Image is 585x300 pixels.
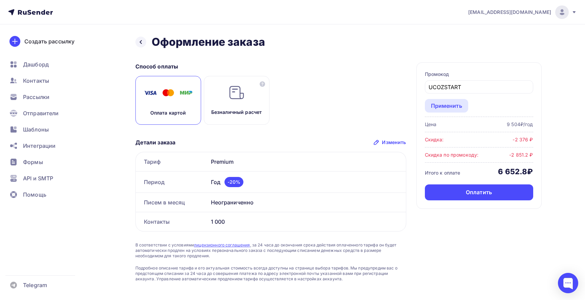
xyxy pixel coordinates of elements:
div: Контакты [136,212,208,231]
span: Отправители [23,109,59,117]
div: Период [136,172,208,193]
div: -2 851.2 ₽ [509,152,533,158]
span: Интеграции [23,142,56,150]
div: Цена [425,121,437,128]
div: Скидка: [425,136,444,143]
div: Оплатить [466,188,492,196]
p: Способ оплаты [135,62,406,71]
p: Оплата картой [150,109,186,116]
a: Контакты [5,74,86,87]
div: Premium [208,152,406,171]
span: Помощь [23,191,46,199]
div: Итого к оплате [425,169,460,176]
a: Формы [5,155,86,169]
span: Telegram [23,281,47,289]
div: Писем в месяц [136,193,208,212]
p: Безналичный расчет [211,109,262,116]
div: 1 000 [208,212,406,231]
span: Контакты [23,77,49,85]
div: Скидка по промокоду: [425,152,479,158]
span: Формы [23,158,43,166]
div: -2 376 ₽ [513,136,533,143]
span: Рассылки [23,93,49,101]
span: Подробное описание тарифа и его актуальная стоимость всегда доступны на странице выбора тарифов. ... [135,265,406,282]
div: 6 652.8₽ [498,167,533,176]
div: Создать рассылку [24,37,74,45]
div: Неограниченно [208,193,406,212]
div: Промокод [425,71,533,78]
span: В соответствии с условиями , за 24 часа до окончания срока действия оплаченного тарифа он будет а... [135,242,406,259]
span: Шаблоны [23,125,49,134]
h2: Оформление заказа [152,35,265,49]
span: [EMAIL_ADDRESS][DOMAIN_NAME] [468,9,551,16]
span: Дашборд [23,60,49,68]
a: Шаблоны [5,123,86,136]
a: [EMAIL_ADDRESS][DOMAIN_NAME] [468,5,577,19]
div: Тариф [136,152,208,171]
input: Введите промокод [429,83,529,91]
a: Отправители [5,106,86,120]
div: 9 504₽/год [507,121,533,128]
div: -20% [224,177,244,187]
a: Рассылки [5,90,86,104]
p: Детали заказа [135,138,176,146]
span: API и SMTP [23,174,53,182]
div: Применить [431,102,462,110]
a: Дашборд [5,58,86,71]
a: лицензионного соглашения [194,242,250,247]
div: Год [208,172,406,193]
div: Изменить [382,139,406,146]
